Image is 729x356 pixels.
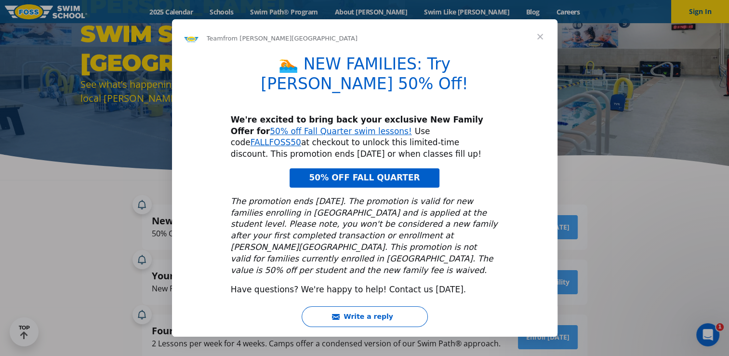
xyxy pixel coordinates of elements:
img: Profile image for Team [184,31,199,46]
a: 50% OFF FALL QUARTER [290,168,439,188]
div: Have questions? We're happy to help! Contact us [DATE]. [231,284,499,296]
a: ! [409,126,412,136]
span: Team [207,35,223,42]
div: Use code at checkout to unlock this limited-time discount. This promotion ends [DATE] or when cla... [231,114,499,160]
button: Write a reply [302,306,428,327]
a: FALLFOSS50 [251,137,301,147]
span: 50% OFF FALL QUARTER [309,173,420,182]
span: Close [523,19,557,54]
span: from [PERSON_NAME][GEOGRAPHIC_DATA] [223,35,358,42]
b: We're excited to bring back your exclusive New Family Offer for [231,115,483,136]
i: The promotion ends [DATE]. The promotion is valid for new families enrolling in [GEOGRAPHIC_DATA]... [231,196,498,275]
h1: 🏊 NEW FAMILIES: Try [PERSON_NAME] 50% Off! [231,55,499,100]
a: 50% off Fall Quarter swim lessons [270,126,409,136]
